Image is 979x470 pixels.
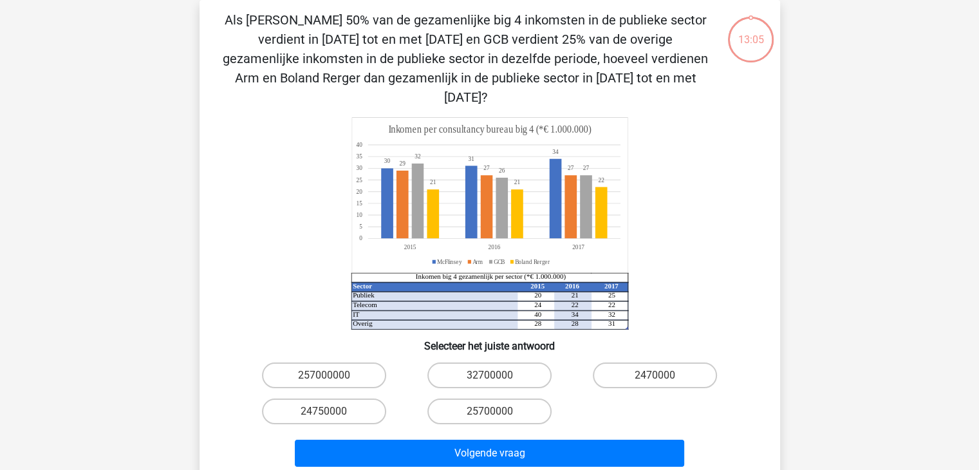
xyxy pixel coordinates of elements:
[427,399,552,424] label: 25700000
[468,155,474,163] tspan: 31
[552,148,559,156] tspan: 34
[262,362,386,388] label: 257000000
[571,301,578,308] tspan: 22
[399,160,405,167] tspan: 29
[515,258,550,265] tspan: Boland Rerger
[530,282,545,290] tspan: 2015
[359,223,362,230] tspan: 5
[571,291,578,299] tspan: 21
[353,310,360,318] tspan: IT
[472,258,483,265] tspan: Arm
[220,330,760,352] h6: Selecteer het juiste antwoord
[583,164,589,172] tspan: 27
[295,440,684,467] button: Volgende vraag
[571,319,578,327] tspan: 28
[359,234,362,242] tspan: 0
[404,243,584,251] tspan: 201520162017
[415,272,566,281] tspan: Inkomen big 4 gezamenlijk per sector (*€ 1.000.000)
[437,258,462,265] tspan: McFlinsey
[608,319,615,327] tspan: 31
[415,153,421,160] tspan: 32
[427,362,552,388] label: 32700000
[356,176,362,183] tspan: 25
[498,167,505,174] tspan: 26
[534,291,541,299] tspan: 20
[220,10,711,107] p: Als [PERSON_NAME] 50% van de gezamenlijke big 4 inkomsten in de publieke sector verdient in [DATE...
[608,310,615,318] tspan: 32
[604,282,618,290] tspan: 2017
[356,141,362,149] tspan: 40
[353,282,372,290] tspan: Sector
[608,301,615,308] tspan: 22
[388,124,591,136] tspan: Inkomen per consultancy bureau big 4 (*€ 1.000.000)
[534,310,541,318] tspan: 40
[356,164,362,172] tspan: 30
[727,15,775,48] div: 13:05
[564,282,579,290] tspan: 2016
[608,291,615,299] tspan: 25
[353,301,377,308] tspan: Telecom
[356,153,362,160] tspan: 35
[356,187,362,195] tspan: 20
[494,258,505,265] tspan: GCB
[534,319,541,327] tspan: 28
[353,319,373,327] tspan: Overig
[593,362,717,388] label: 2470000
[262,399,386,424] label: 24750000
[571,310,578,318] tspan: 34
[356,200,362,207] tspan: 15
[598,176,604,183] tspan: 22
[384,157,390,165] tspan: 30
[429,178,519,186] tspan: 2121
[353,291,375,299] tspan: Publiek
[534,301,541,308] tspan: 24
[356,211,362,219] tspan: 10
[483,164,573,172] tspan: 2727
